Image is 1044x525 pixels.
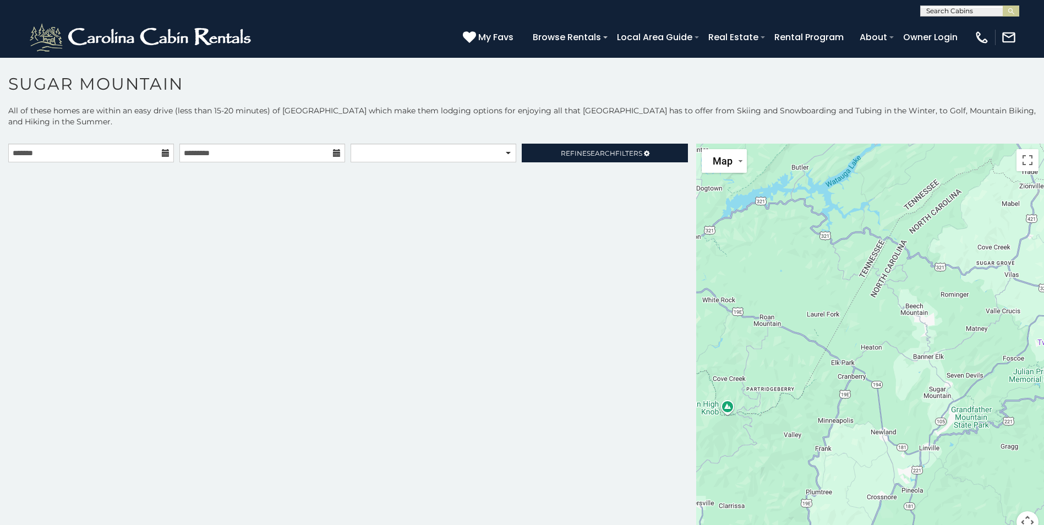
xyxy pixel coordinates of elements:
img: phone-regular-white.png [974,30,990,45]
span: My Favs [478,30,513,44]
a: Real Estate [703,28,764,47]
a: Browse Rentals [527,28,606,47]
img: White-1-2.png [28,21,256,54]
span: Search [587,149,615,157]
span: Map [713,155,733,167]
a: About [854,28,893,47]
a: Rental Program [769,28,849,47]
button: Change map style [702,149,747,173]
img: mail-regular-white.png [1001,30,1016,45]
a: Local Area Guide [611,28,698,47]
span: Refine Filters [561,149,642,157]
a: Owner Login [898,28,963,47]
button: Toggle fullscreen view [1016,149,1038,171]
a: My Favs [463,30,516,45]
a: RefineSearchFilters [522,144,687,162]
